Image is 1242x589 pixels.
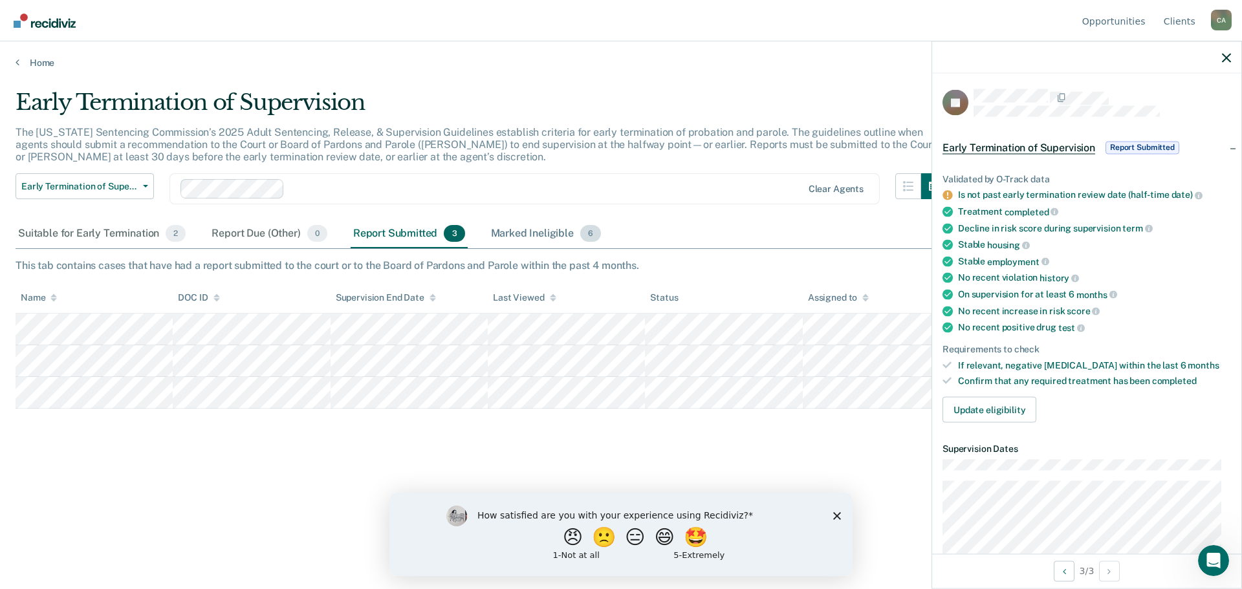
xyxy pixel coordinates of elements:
div: Requirements to check [942,343,1231,354]
div: No recent positive drug [958,322,1231,334]
div: This tab contains cases that have had a report submitted to the court or to the Board of Pardons ... [16,259,1226,272]
div: If relevant, negative [MEDICAL_DATA] within the last 6 [958,359,1231,370]
div: 3 / 3 [932,553,1241,588]
div: Stable [958,239,1231,251]
span: score [1067,306,1100,316]
span: 2 [166,225,186,242]
div: Is not past early termination review date (half-time date) [958,189,1231,201]
div: Report Due (Other) [209,220,329,248]
span: 6 [580,225,601,242]
span: Report Submitted [1106,141,1179,154]
div: C A [1211,10,1232,30]
span: Early Termination of Supervision [942,141,1095,154]
div: Last Viewed [493,292,556,303]
div: Early Termination of SupervisionReport Submitted [932,127,1241,168]
div: No recent violation [958,272,1231,284]
p: The [US_STATE] Sentencing Commission’s 2025 Adult Sentencing, Release, & Supervision Guidelines e... [16,126,936,163]
div: Decline in risk score during supervision [958,222,1231,234]
span: Early Termination of Supervision [21,181,138,192]
div: Confirm that any required treatment has been [958,376,1231,387]
span: history [1040,273,1079,283]
span: test [1058,322,1085,332]
button: Previous Opportunity [1054,561,1074,581]
span: 0 [307,225,327,242]
div: No recent increase in risk [958,305,1231,317]
div: Marked Ineligible [488,220,604,248]
div: Early Termination of Supervision [16,89,947,126]
iframe: Intercom live chat [1198,545,1229,576]
span: completed [1152,376,1197,386]
div: Assigned to [808,292,869,303]
span: completed [1005,206,1059,217]
span: housing [987,239,1030,250]
div: Stable [958,255,1231,267]
div: Supervision End Date [336,292,436,303]
div: Clear agents [809,184,864,195]
div: Treatment [958,206,1231,217]
span: term [1122,223,1152,233]
button: Next Opportunity [1099,561,1120,581]
dt: Supervision Dates [942,444,1231,455]
iframe: Survey by Kim from Recidiviz [389,493,853,576]
div: Report Submitted [351,220,468,248]
div: Suitable for Early Termination [16,220,188,248]
span: months [1076,289,1117,299]
div: DOC ID [178,292,219,303]
button: Profile dropdown button [1211,10,1232,30]
a: Home [16,57,1226,69]
span: employment [987,256,1049,266]
div: Name [21,292,57,303]
span: 3 [444,225,464,242]
button: Update eligibility [942,397,1036,423]
span: months [1188,359,1219,370]
div: Validated by O-Track data [942,173,1231,184]
div: On supervision for at least 6 [958,288,1231,300]
img: Recidiviz [14,14,76,28]
div: Status [650,292,678,303]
